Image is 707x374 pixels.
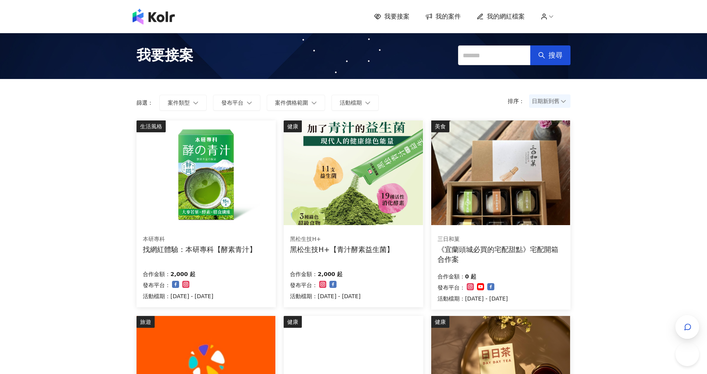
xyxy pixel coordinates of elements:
[438,244,564,264] div: 《宜蘭頭城必買的宅配甜點》宅配開箱合作案
[143,280,170,290] p: 發布平台：
[340,100,362,106] span: 活動檔期
[221,100,243,106] span: 發布平台
[284,120,302,132] div: 健康
[133,9,175,24] img: logo
[284,120,423,225] img: 青汁酵素益生菌
[425,12,461,21] a: 我的案件
[168,100,190,106] span: 案件類型
[532,95,568,107] span: 日期新到舊
[508,98,529,104] p: 排序：
[290,269,318,279] p: 合作金額：
[290,280,318,290] p: 發布平台：
[438,294,508,303] p: 活動檔期：[DATE] - [DATE]
[431,120,449,132] div: 美食
[374,12,410,21] a: 我要接案
[137,45,193,65] span: 我要接案
[137,120,166,132] div: 生活風格
[290,291,361,301] p: 活動檔期：[DATE] - [DATE]
[465,272,477,281] p: 0 起
[438,283,465,292] p: 發布平台：
[143,291,213,301] p: 活動檔期：[DATE] - [DATE]
[143,269,170,279] p: 合作金額：
[438,272,465,281] p: 合作金額：
[436,12,461,21] span: 我的案件
[170,269,195,279] p: 2,000 起
[548,51,563,60] span: 搜尋
[213,95,260,111] button: 發布平台
[675,342,699,366] iframe: Help Scout Beacon - Open
[137,316,155,328] div: 旅遊
[487,12,525,21] span: 我的網紅檔案
[284,316,302,328] div: 健康
[530,45,570,65] button: 搜尋
[318,269,342,279] p: 2,000 起
[331,95,379,111] button: 活動檔期
[143,244,256,254] div: 找網紅體驗：本研專科【酵素青汁】
[477,12,525,21] a: 我的網紅檔案
[290,244,394,254] div: 黑松生技H+【青汁酵素益生菌】
[431,316,449,328] div: 健康
[431,120,570,225] img: 《宜蘭頭城必買的宅配甜點》宅配開箱合作案
[275,100,308,106] span: 案件價格範圍
[538,52,545,59] span: search
[143,235,256,243] div: 本研專科
[384,12,410,21] span: 我要接案
[137,120,275,225] img: 酵素青汁
[290,235,394,243] div: 黑松生技H+
[438,235,564,243] div: 三日和菓
[159,95,207,111] button: 案件類型
[137,100,153,106] p: 篩選：
[267,95,325,111] button: 案件價格範圍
